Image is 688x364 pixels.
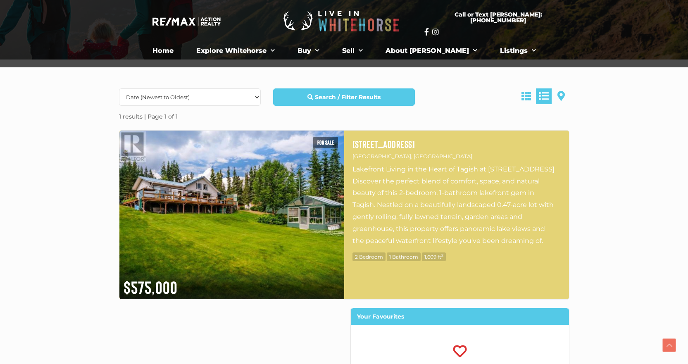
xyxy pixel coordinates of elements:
[424,7,572,28] a: Call or Text [PERSON_NAME]: [PHONE_NUMBER]
[434,12,562,23] span: Call or Text [PERSON_NAME]: [PHONE_NUMBER]
[146,43,180,59] a: Home
[352,252,386,261] span: 2 Bedroom
[357,313,404,320] strong: Your Favourites
[117,43,571,59] nav: Menu
[190,43,281,59] a: Explore Whitehorse
[119,131,344,299] img: 52 LAKEVIEW ROAD, Whitehorse South, Yukon
[352,152,561,161] p: [GEOGRAPHIC_DATA], [GEOGRAPHIC_DATA]
[119,113,178,120] strong: 1 results | Page 1 of 1
[119,271,344,299] div: $575,000
[379,43,483,59] a: About [PERSON_NAME]
[387,252,421,261] span: 1 Bathroom
[291,43,326,59] a: Buy
[336,43,369,59] a: Sell
[313,137,338,148] span: For sale
[441,253,443,257] sup: 2
[494,43,542,59] a: Listings
[273,88,415,106] a: Search / Filter Results
[352,139,561,150] a: [STREET_ADDRESS]
[315,93,381,101] strong: Search / Filter Results
[422,252,446,261] span: 1,609 ft
[352,164,561,246] p: Lakefront Living in the Heart of Tagish at [STREET_ADDRESS] Discover the perfect blend of comfort...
